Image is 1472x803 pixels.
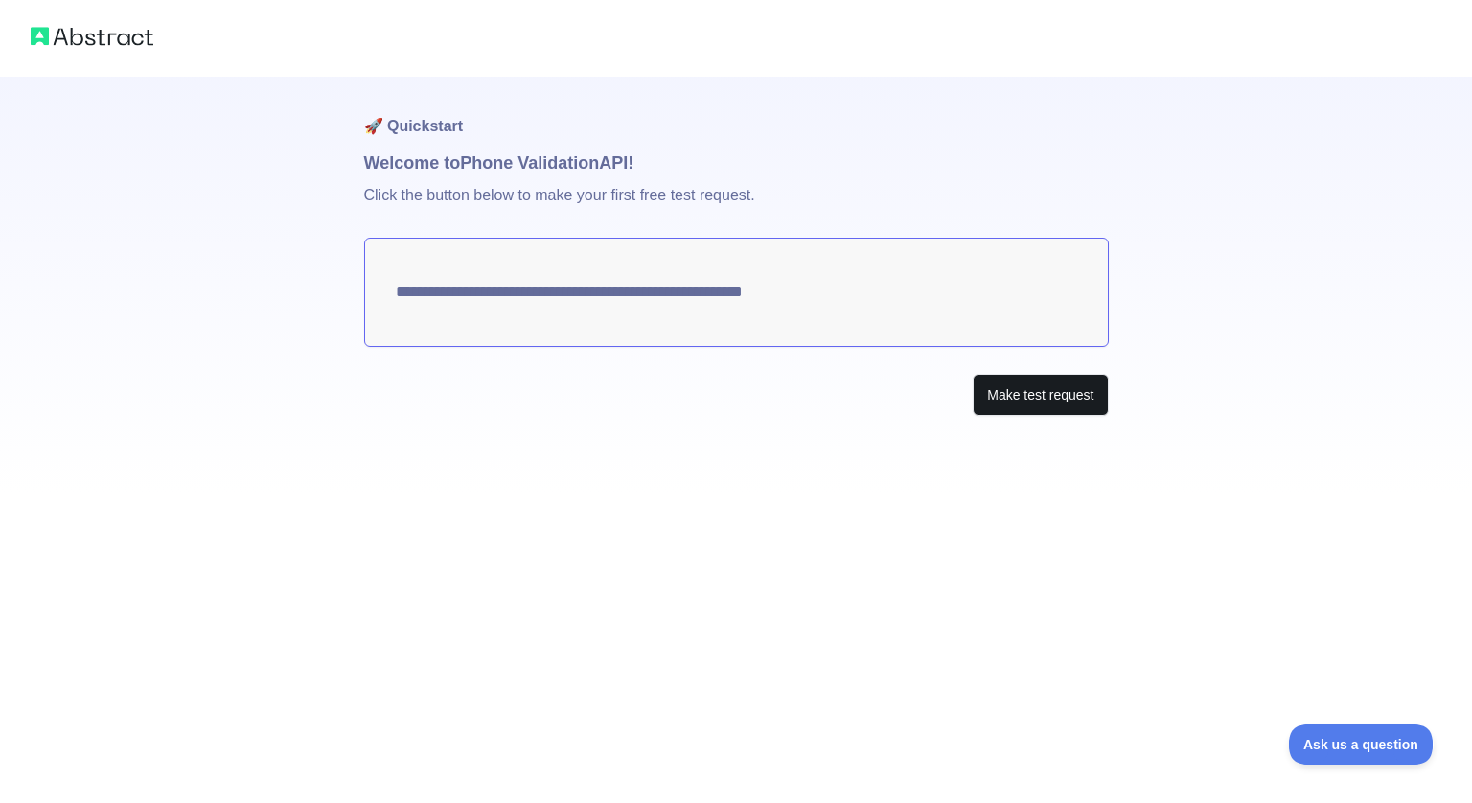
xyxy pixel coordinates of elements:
[364,77,1109,149] h1: 🚀 Quickstart
[1289,724,1434,765] iframe: Toggle Customer Support
[973,374,1108,417] button: Make test request
[31,23,153,50] img: Abstract logo
[364,149,1109,176] h1: Welcome to Phone Validation API!
[364,176,1109,238] p: Click the button below to make your first free test request.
